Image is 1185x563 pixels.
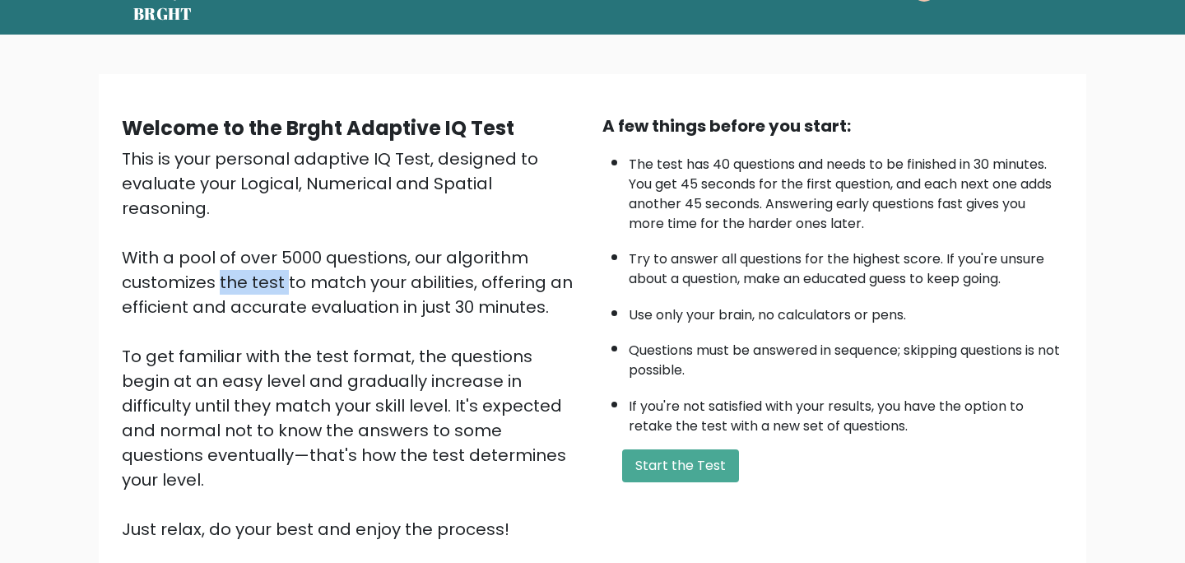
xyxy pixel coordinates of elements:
div: This is your personal adaptive IQ Test, designed to evaluate your Logical, Numerical and Spatial ... [122,147,583,542]
li: Use only your brain, no calculators or pens. [629,297,1063,325]
li: Try to answer all questions for the highest score. If you're unsure about a question, make an edu... [629,241,1063,289]
li: If you're not satisfied with your results, you have the option to retake the test with a new set ... [629,389,1063,436]
button: Start the Test [622,449,739,482]
h5: BRGHT [133,4,193,24]
div: A few things before you start: [602,114,1063,138]
li: Questions must be answered in sequence; skipping questions is not possible. [629,333,1063,380]
b: Welcome to the Brght Adaptive IQ Test [122,114,514,142]
li: The test has 40 questions and needs to be finished in 30 minutes. You get 45 seconds for the firs... [629,147,1063,234]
